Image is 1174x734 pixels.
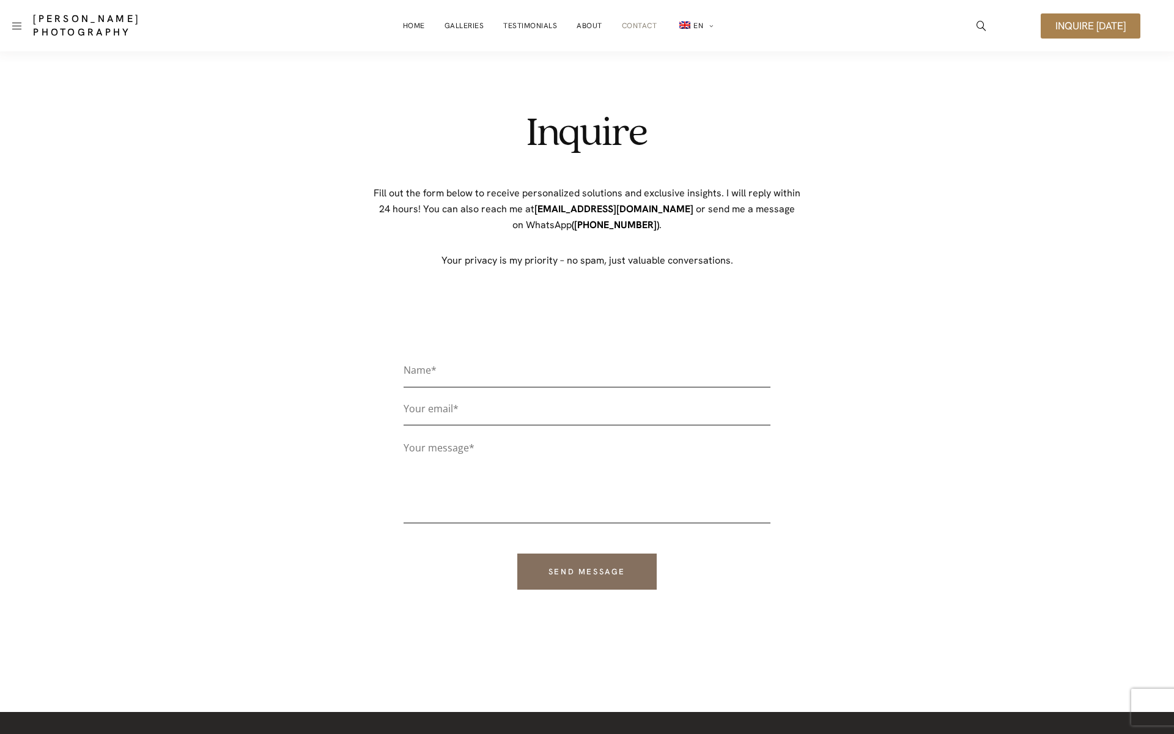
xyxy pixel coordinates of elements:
[970,15,992,37] a: icon-magnifying-glass34
[517,554,657,590] input: Send message
[622,13,657,38] a: Contact
[373,113,801,155] h2: Inquire
[403,13,425,38] a: Home
[373,253,801,269] p: Your privacy is my priority – no spam, just valuable conversations.
[676,13,714,39] a: en_GBEN
[679,21,690,29] img: EN
[373,185,801,233] p: Fill out the form below to receive personalized solutions and exclusive insights. I will reply wi...
[404,361,770,590] form: Contact form
[503,13,557,38] a: Testimonials
[445,13,484,38] a: Galleries
[577,13,602,38] a: About
[33,12,232,39] a: [PERSON_NAME] Photography
[404,361,770,388] input: Name*
[572,218,659,231] a: ([PHONE_NUMBER])
[404,400,770,426] input: Your email*
[693,21,703,31] span: EN
[1055,21,1126,31] span: Inquire [DATE]
[1041,13,1140,39] a: Inquire [DATE]
[534,202,693,215] a: [EMAIL_ADDRESS][DOMAIN_NAME]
